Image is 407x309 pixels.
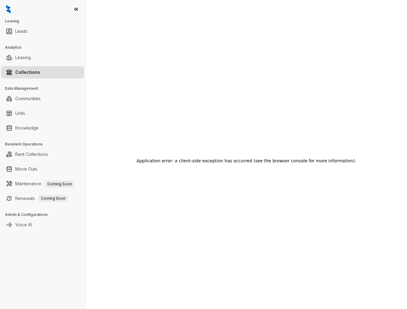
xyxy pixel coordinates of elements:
li: Collections [1,66,84,78]
li: Leasing [1,51,84,64]
h3: Resident Operations [5,141,85,147]
h3: Admin & Configurations [5,212,85,217]
li: Renewals [1,192,84,205]
img: logo [6,5,11,13]
li: Communities [1,92,84,105]
span: Coming Soon [39,195,68,202]
a: Communities [15,92,41,105]
li: Maintenance [1,178,84,190]
a: Move Outs [15,163,37,175]
a: RenewalsComing Soon [15,192,68,205]
a: Knowledge [15,122,39,134]
li: Knowledge [1,122,84,134]
a: Leasing [15,51,31,64]
li: Rent Collections [1,148,84,160]
span: Coming Soon [45,181,74,187]
h2: Application error: a client-side exception has occurred (see the browser console for more informa... [136,156,356,165]
li: Voice AI [1,219,84,231]
li: Leads [1,25,84,37]
a: Units [15,107,25,119]
h3: Leasing [5,18,85,24]
a: Rent Collections [15,148,48,160]
li: Units [1,107,84,119]
h3: Analytics [5,45,85,50]
a: Collections [15,66,40,78]
a: Voice AI [15,219,32,231]
a: Leads [15,25,28,37]
li: Move Outs [1,163,84,175]
h3: Data Management [5,86,85,91]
